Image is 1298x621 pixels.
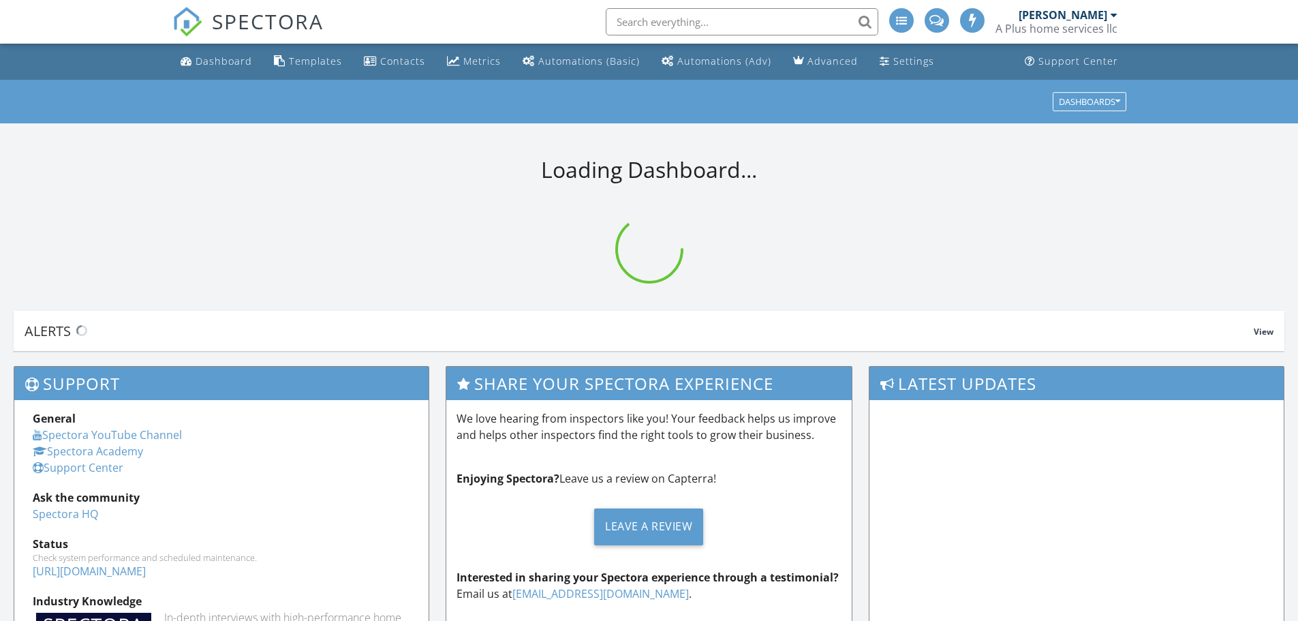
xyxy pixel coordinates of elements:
[807,55,858,67] div: Advanced
[457,471,559,486] strong: Enjoying Spectora?
[1053,92,1126,111] button: Dashboards
[463,55,501,67] div: Metrics
[995,22,1117,35] div: A Plus home services llc
[446,367,852,400] h3: Share Your Spectora Experience
[33,506,98,521] a: Spectora HQ
[457,498,842,556] a: Leave a Review
[457,569,842,602] p: Email us at .
[457,570,839,585] strong: Interested in sharing your Spectora experience through a testimonial?
[33,427,182,442] a: Spectora YouTube Channel
[1019,8,1107,22] div: [PERSON_NAME]
[33,489,410,506] div: Ask the community
[457,410,842,443] p: We love hearing from inspectors like you! Your feedback helps us improve and helps other inspecto...
[175,49,258,74] a: Dashboard
[25,322,1254,340] div: Alerts
[1254,326,1273,337] span: View
[606,8,878,35] input: Search everything...
[172,18,324,47] a: SPECTORA
[442,49,506,74] a: Metrics
[33,593,410,609] div: Industry Knowledge
[14,367,429,400] h3: Support
[1059,97,1120,106] div: Dashboards
[33,411,76,426] strong: General
[358,49,431,74] a: Contacts
[33,536,410,552] div: Status
[268,49,347,74] a: Templates
[172,7,202,37] img: The Best Home Inspection Software - Spectora
[1019,49,1124,74] a: Support Center
[874,49,940,74] a: Settings
[594,509,703,545] div: Leave a Review
[512,586,689,601] a: [EMAIL_ADDRESS][DOMAIN_NAME]
[893,55,934,67] div: Settings
[33,444,143,459] a: Spectora Academy
[196,55,252,67] div: Dashboard
[788,49,863,74] a: Advanced
[677,55,771,67] div: Automations (Adv)
[656,49,777,74] a: Automations (Advanced)
[289,55,342,67] div: Templates
[212,7,324,35] span: SPECTORA
[1038,55,1118,67] div: Support Center
[33,564,146,579] a: [URL][DOMAIN_NAME]
[33,460,123,475] a: Support Center
[457,470,842,487] p: Leave us a review on Capterra!
[538,55,640,67] div: Automations (Basic)
[380,55,425,67] div: Contacts
[869,367,1284,400] h3: Latest Updates
[33,552,410,563] div: Check system performance and scheduled maintenance.
[517,49,645,74] a: Automations (Basic)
